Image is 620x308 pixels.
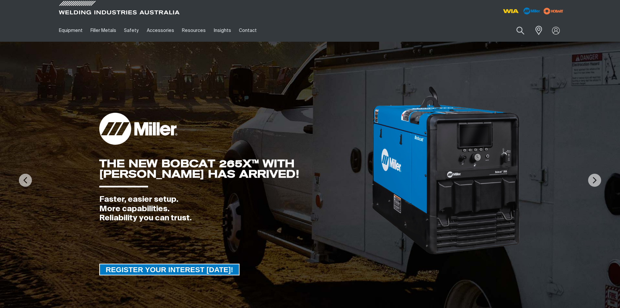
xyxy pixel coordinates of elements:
a: Resources [178,19,210,42]
div: THE NEW BOBCAT 265X™ WITH [PERSON_NAME] HAS ARRIVED! [99,158,371,179]
div: Faster, easier setup. More capabilities. Reliability you can trust. [99,195,371,223]
a: REGISTER YOUR INTEREST TODAY! [99,264,240,275]
a: Accessories [143,19,178,42]
a: Safety [120,19,143,42]
button: Search products [509,23,531,38]
input: Product name or item number... [501,23,531,38]
span: REGISTER YOUR INTEREST [DATE]! [100,264,239,275]
img: PrevArrow [19,174,32,187]
a: Insights [210,19,235,42]
nav: Main [55,19,438,42]
a: Filler Metals [87,19,120,42]
img: NextArrow [588,174,601,187]
img: miller [542,6,565,16]
a: Equipment [55,19,87,42]
a: Contact [235,19,261,42]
